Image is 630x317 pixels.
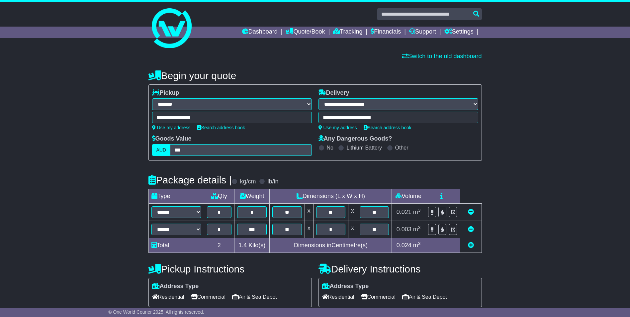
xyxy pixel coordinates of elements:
[242,27,278,38] a: Dashboard
[418,208,421,213] sup: 3
[318,264,482,274] h4: Delivery Instructions
[418,225,421,230] sup: 3
[232,292,277,302] span: Air & Sea Depot
[402,292,447,302] span: Air & Sea Depot
[267,178,278,185] label: lb/in
[318,135,392,143] label: Any Dangerous Goods?
[148,189,204,204] td: Type
[348,221,357,238] td: x
[395,145,408,151] label: Other
[413,226,421,233] span: m
[409,27,436,38] a: Support
[364,125,411,130] a: Search address book
[305,204,313,221] td: x
[148,70,482,81] h4: Begin your quote
[148,238,204,253] td: Total
[286,27,325,38] a: Quote/Book
[333,27,362,38] a: Tracking
[197,125,245,130] a: Search address book
[234,238,270,253] td: Kilo(s)
[152,125,191,130] a: Use my address
[152,89,179,97] label: Pickup
[413,209,421,215] span: m
[240,178,256,185] label: kg/cm
[238,242,247,249] span: 1.4
[371,27,401,38] a: Financials
[322,283,369,290] label: Address Type
[318,125,357,130] a: Use my address
[346,145,382,151] label: Lithium Battery
[305,221,313,238] td: x
[402,53,482,59] a: Switch to the old dashboard
[148,264,312,274] h4: Pickup Instructions
[348,204,357,221] td: x
[327,145,333,151] label: No
[392,189,425,204] td: Volume
[444,27,474,38] a: Settings
[108,309,204,315] span: © One World Courier 2025. All rights reserved.
[152,283,199,290] label: Address Type
[413,242,421,249] span: m
[191,292,225,302] span: Commercial
[468,226,474,233] a: Remove this item
[152,144,171,156] label: AUD
[270,238,392,253] td: Dimensions in Centimetre(s)
[397,242,411,249] span: 0.024
[318,89,349,97] label: Delivery
[152,135,192,143] label: Goods Value
[468,242,474,249] a: Add new item
[204,238,234,253] td: 2
[468,209,474,215] a: Remove this item
[397,209,411,215] span: 0.021
[361,292,396,302] span: Commercial
[418,241,421,246] sup: 3
[234,189,270,204] td: Weight
[148,174,232,185] h4: Package details |
[397,226,411,233] span: 0.003
[204,189,234,204] td: Qty
[322,292,354,302] span: Residential
[152,292,184,302] span: Residential
[270,189,392,204] td: Dimensions (L x W x H)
